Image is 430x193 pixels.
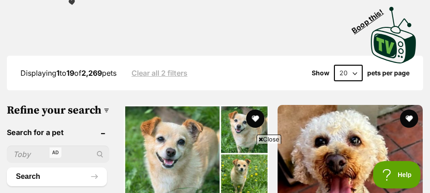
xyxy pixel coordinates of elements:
span: Show [312,69,329,77]
span: Displaying to of pets [20,68,116,78]
header: Search for a pet [7,128,109,136]
input: Toby [7,146,109,163]
button: Search [7,167,107,186]
a: Clear all 2 filters [132,69,187,77]
h3: Refine your search [7,104,109,117]
iframe: Help Scout Beacon - Open [373,161,421,188]
strong: 19 [66,68,74,78]
strong: 2,269 [81,68,102,78]
span: Close [257,135,281,144]
iframe: Advertisement [50,147,381,188]
label: pets per page [367,69,410,77]
button: favourite [400,110,418,128]
span: AD [50,147,61,158]
button: favourite [246,110,264,128]
span: Boop this! [350,2,392,35]
img: PetRescue TV logo [371,7,416,63]
strong: 1 [56,68,60,78]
